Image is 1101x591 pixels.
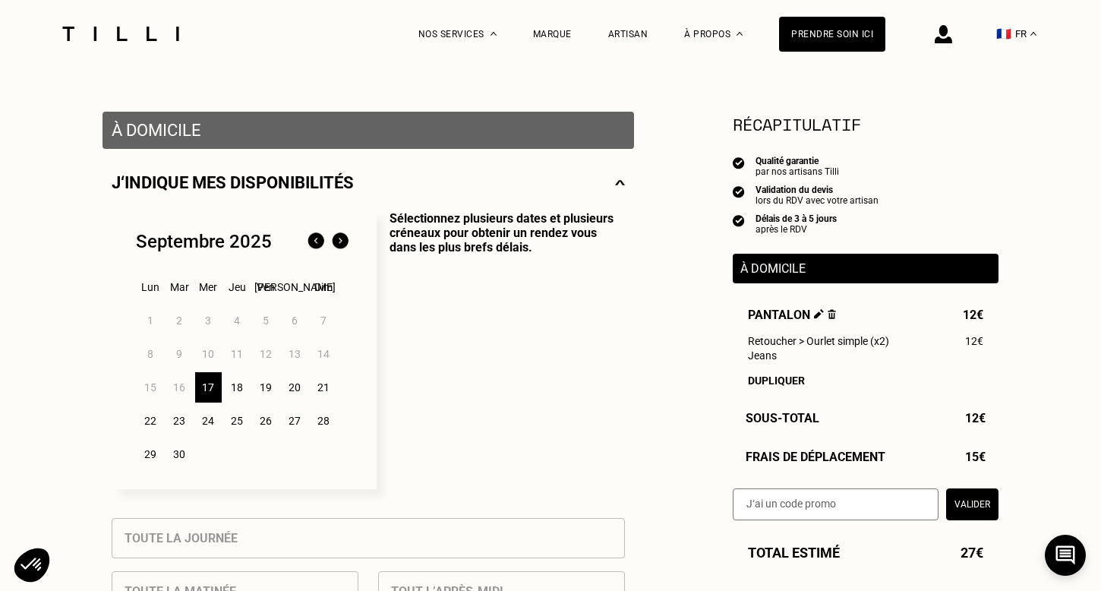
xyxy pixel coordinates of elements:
[965,335,983,347] span: 12€
[377,211,625,489] p: Sélectionnez plusieurs dates et plusieurs créneaux pour obtenir un rendez vous dans les plus bref...
[137,406,164,436] div: 22
[615,173,625,192] img: svg+xml;base64,PHN2ZyBmaWxsPSJub25lIiBoZWlnaHQ9IjE0IiB2aWV3Qm94PSIwIDAgMjggMTQiIHdpZHRoPSIyOCIgeG...
[733,156,745,169] img: icon list info
[1030,32,1036,36] img: menu déroulant
[965,411,986,425] span: 12€
[733,112,998,137] section: Récapitulatif
[137,439,164,469] div: 29
[733,488,939,520] input: J‘ai un code promo
[756,156,839,166] div: Qualité garantie
[748,308,836,322] span: Pantalon
[965,450,986,464] span: 15€
[756,195,879,206] div: lors du RDV avec votre artisan
[733,185,745,198] img: icon list info
[946,488,998,520] button: Valider
[491,32,497,36] img: Menu déroulant
[733,545,998,561] div: Total estimé
[733,450,998,464] div: Frais de déplacement
[996,27,1011,41] span: 🇫🇷
[311,372,337,403] div: 21
[756,185,879,195] div: Validation du devis
[136,231,272,252] div: Septembre 2025
[756,224,837,235] div: après le RDV
[779,17,885,52] a: Prendre soin ici
[195,372,222,403] div: 17
[304,229,328,254] img: Mois précédent
[748,349,777,362] span: Jeans
[748,335,889,347] span: Retoucher > Ourlet simple (x2)
[737,32,743,36] img: Menu déroulant à propos
[166,439,193,469] div: 30
[224,406,251,436] div: 25
[740,261,991,276] p: À domicile
[963,308,983,322] span: 12€
[253,406,279,436] div: 26
[748,375,983,387] div: Dupliquer
[814,309,824,319] img: Éditer
[733,213,745,227] img: icon list info
[282,372,308,403] div: 20
[224,372,251,403] div: 18
[253,372,279,403] div: 19
[756,166,839,177] div: par nos artisans Tilli
[311,406,337,436] div: 28
[828,309,836,319] img: Supprimer
[733,411,998,425] div: Sous-Total
[282,406,308,436] div: 27
[112,173,354,192] p: J‘indique mes disponibilités
[935,25,952,43] img: icône connexion
[961,545,983,561] span: 27€
[533,29,572,40] a: Marque
[57,27,185,41] img: Logo du service de couturière Tilli
[328,229,352,254] img: Mois suivant
[608,29,648,40] a: Artisan
[112,121,625,140] p: À domicile
[166,406,193,436] div: 23
[756,213,837,224] div: Délais de 3 à 5 jours
[195,406,222,436] div: 24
